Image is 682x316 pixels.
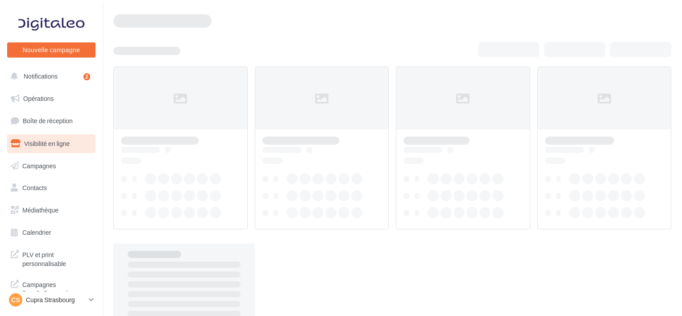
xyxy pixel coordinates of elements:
[11,295,20,304] span: CS
[24,72,58,80] span: Notifications
[5,275,97,301] a: Campagnes DataOnDemand
[22,279,92,298] span: Campagnes DataOnDemand
[22,162,56,169] span: Campagnes
[7,291,96,308] a: CS Cupra Strasbourg
[22,184,47,191] span: Contacts
[5,67,94,86] button: Notifications 2
[5,223,97,242] a: Calendrier
[22,206,58,214] span: Médiathèque
[23,95,54,102] span: Opérations
[24,140,70,147] span: Visibilité en ligne
[5,89,97,108] a: Opérations
[23,117,73,125] span: Boîte de réception
[5,157,97,175] a: Campagnes
[5,245,97,271] a: PLV et print personnalisable
[26,295,85,304] p: Cupra Strasbourg
[22,229,51,236] span: Calendrier
[5,111,97,130] a: Boîte de réception
[5,134,97,153] a: Visibilité en ligne
[22,249,92,268] span: PLV et print personnalisable
[5,179,97,197] a: Contacts
[83,73,90,80] div: 2
[5,201,97,220] a: Médiathèque
[7,42,96,58] button: Nouvelle campagne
